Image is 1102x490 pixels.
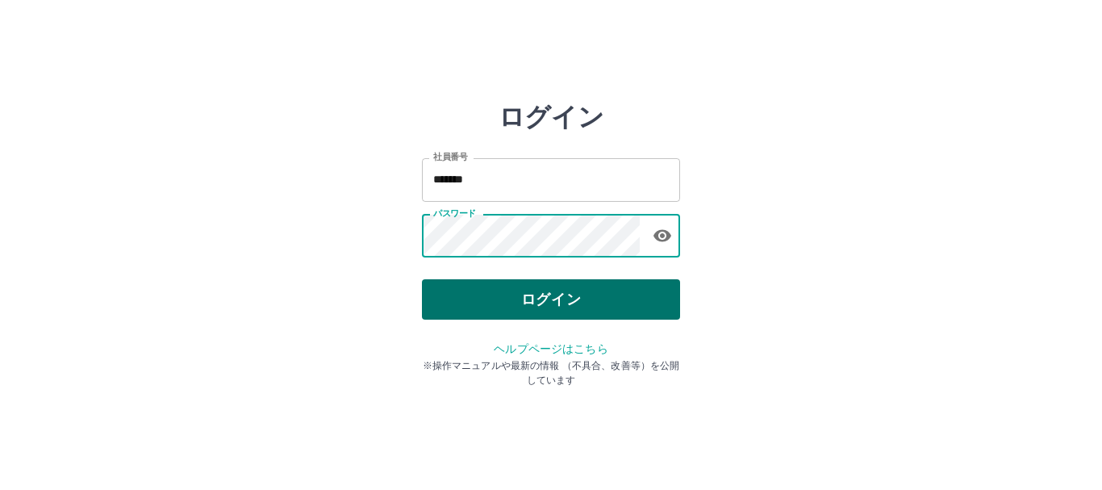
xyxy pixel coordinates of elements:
p: ※操作マニュアルや最新の情報 （不具合、改善等）を公開しています [422,358,680,387]
label: パスワード [433,207,476,220]
label: 社員番号 [433,151,467,163]
h2: ログイン [499,102,604,132]
a: ヘルプページはこちら [494,342,607,355]
button: ログイン [422,279,680,320]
